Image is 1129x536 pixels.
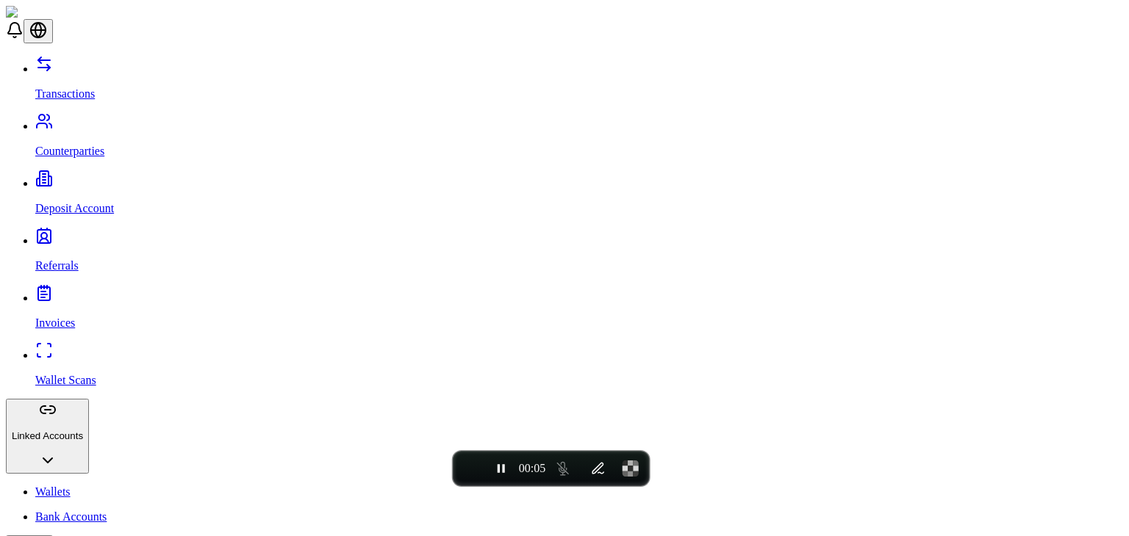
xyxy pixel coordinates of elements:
p: Referrals [35,259,1123,272]
button: Linked Accounts [6,399,89,474]
img: ShieldPay Logo [6,6,93,19]
p: Wallet Scans [35,374,1123,387]
a: Referrals [35,234,1123,272]
a: Transactions [35,62,1123,101]
a: Invoices [35,291,1123,330]
p: Invoices [35,316,1123,330]
p: Deposit Account [35,202,1123,215]
p: Transactions [35,87,1123,101]
a: Counterparties [35,120,1123,158]
p: Counterparties [35,145,1123,158]
a: Bank Accounts [35,510,1123,524]
a: Deposit Account [35,177,1123,215]
a: Wallet Scans [35,349,1123,387]
p: Linked Accounts [12,430,83,441]
a: Wallets [35,485,1123,499]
